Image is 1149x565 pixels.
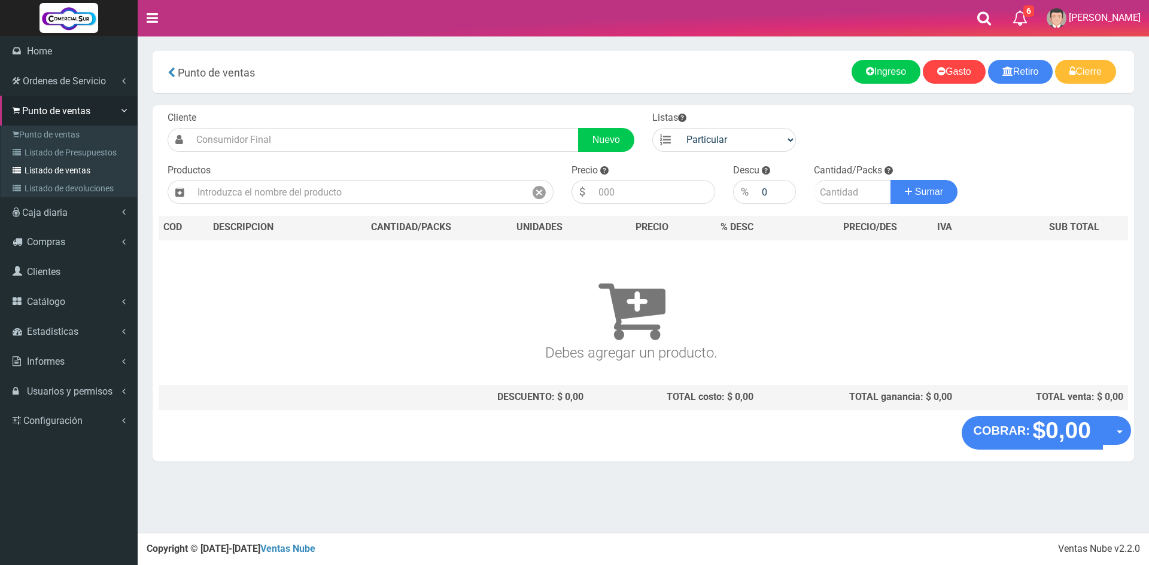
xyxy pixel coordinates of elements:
[1023,5,1034,17] span: 6
[890,180,957,204] button: Sumar
[572,180,592,204] div: $
[962,416,1104,450] button: COBRAR: $0,00
[230,221,273,233] span: CRIPCION
[39,3,98,33] img: Logo grande
[1047,8,1066,28] img: User Image
[27,296,65,307] span: Catálogo
[1032,417,1091,443] strong: $0,00
[27,386,113,397] span: Usuarios y permisos
[332,216,490,240] th: CANTIDAD/PACKS
[27,45,52,57] span: Home
[27,266,60,277] span: Clientes
[147,543,315,554] strong: Copyright © [DATE]-[DATE]
[843,221,897,233] span: PRECIO/DES
[592,180,715,204] input: 000
[733,180,756,204] div: %
[27,356,65,367] span: Informes
[814,164,882,178] label: Cantidad/Packs
[4,179,137,197] a: Listado de devoluciones
[178,66,255,79] span: Punto de ventas
[814,180,891,204] input: Cantidad
[593,390,753,404] div: TOTAL costo: $ 0,00
[923,60,986,84] a: Gasto
[22,105,90,117] span: Punto de ventas
[23,415,83,426] span: Configuración
[163,257,1099,361] h3: Debes agregar un producto.
[721,221,753,233] span: % DESC
[4,143,137,161] a: Listado de Presupuestos
[962,390,1123,404] div: TOTAL venta: $ 0,00
[190,128,579,152] input: Consumidor Final
[191,180,525,204] input: Introduzca el nombre del producto
[168,111,196,125] label: Cliente
[27,326,78,337] span: Estadisticas
[4,126,137,143] a: Punto de ventas
[22,207,68,218] span: Caja diaria
[915,187,943,197] span: Sumar
[1069,12,1141,23] span: [PERSON_NAME]
[208,216,332,240] th: DES
[852,60,920,84] a: Ingreso
[733,164,759,178] label: Descu
[636,221,668,234] span: PRECIO
[988,60,1053,84] a: Retiro
[168,164,211,178] label: Productos
[763,390,952,404] div: TOTAL ganancia: $ 0,00
[756,180,796,204] input: 000
[4,161,137,179] a: Listado de ventas
[23,75,106,87] span: Ordenes de Servicio
[27,236,65,248] span: Compras
[937,221,952,233] span: IVA
[1055,60,1116,84] a: Cierre
[1058,542,1140,556] div: Ventas Nube v2.2.0
[974,424,1030,437] strong: COBRAR:
[336,390,583,404] div: DESCUENTO: $ 0,00
[652,111,686,125] label: Listas
[159,216,208,240] th: COD
[572,164,598,178] label: Precio
[578,128,634,152] a: Nuevo
[490,216,588,240] th: UNIDADES
[260,543,315,554] a: Ventas Nube
[1049,221,1099,234] span: SUB TOTAL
